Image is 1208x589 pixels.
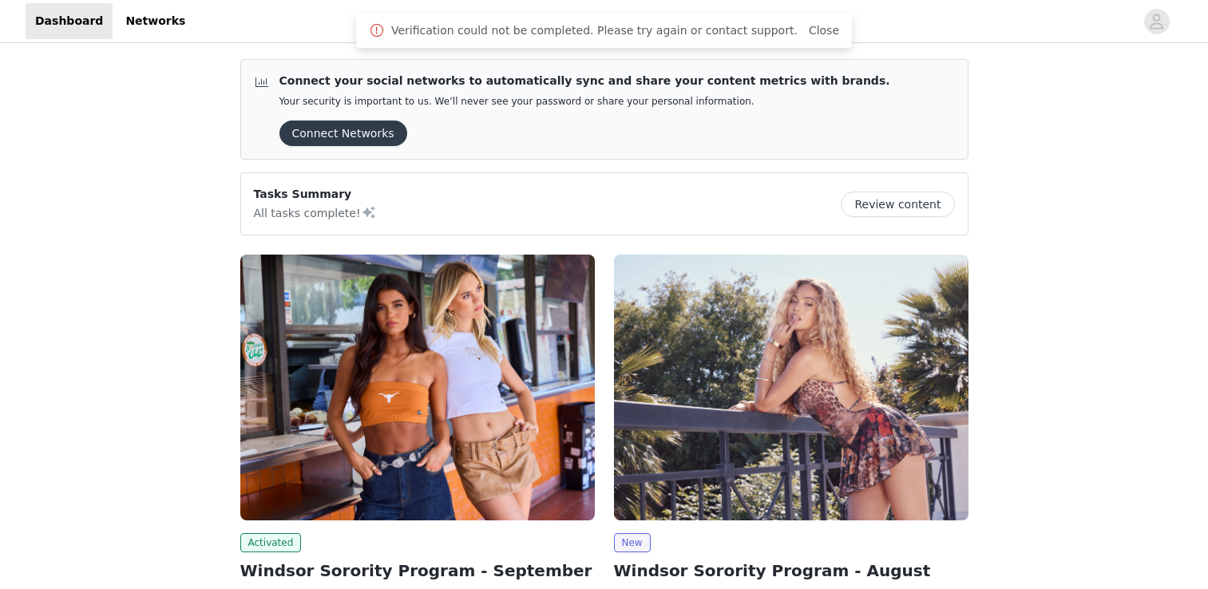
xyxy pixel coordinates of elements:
[26,3,113,39] a: Dashboard
[841,192,954,217] button: Review content
[240,559,595,583] h2: Windsor Sorority Program - September
[391,22,798,39] span: Verification could not be completed. Please try again or contact support.
[240,255,595,520] img: Windsor
[116,3,195,39] a: Networks
[279,121,407,146] button: Connect Networks
[614,559,968,583] h2: Windsor Sorority Program - August
[809,24,839,37] a: Close
[254,203,377,222] p: All tasks complete!
[614,255,968,520] img: Windsor
[279,96,890,108] p: Your security is important to us. We’ll never see your password or share your personal information.
[614,533,651,552] span: New
[240,533,302,552] span: Activated
[1149,9,1164,34] div: avatar
[279,73,890,89] p: Connect your social networks to automatically sync and share your content metrics with brands.
[254,186,377,203] p: Tasks Summary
